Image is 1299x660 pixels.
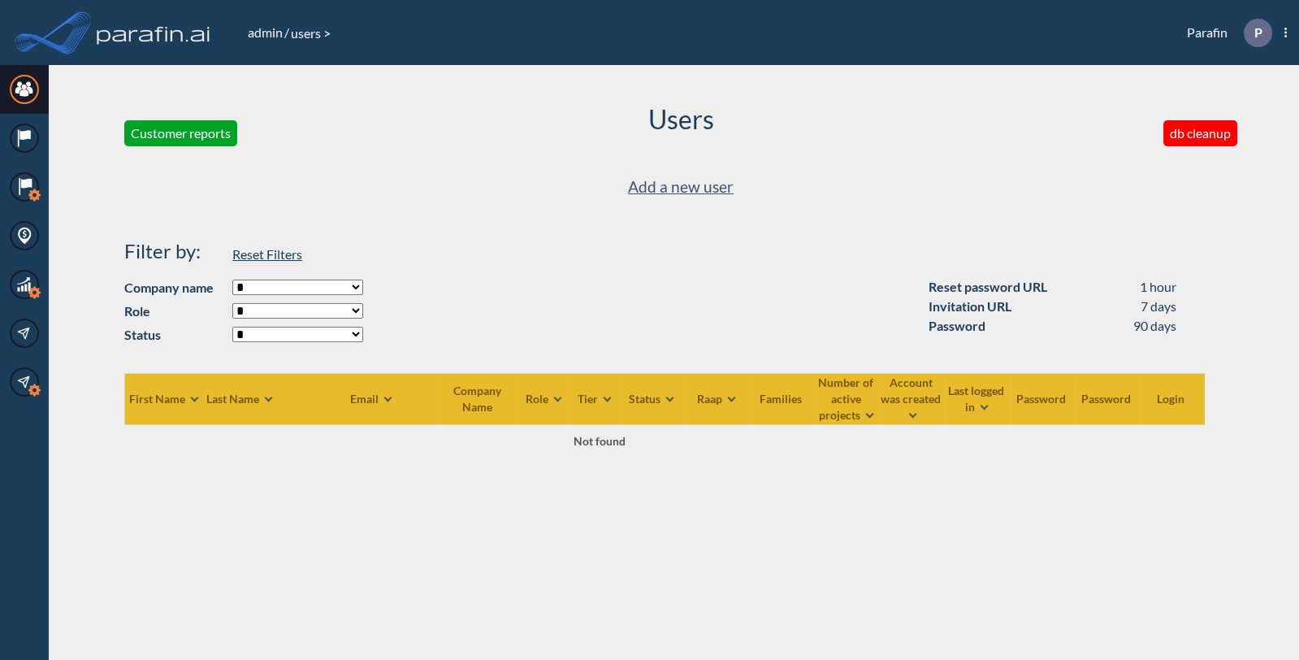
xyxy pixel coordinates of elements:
[929,316,985,336] div: Password
[124,424,1075,457] td: Not found
[571,373,620,424] th: Tier
[620,373,685,424] th: Status
[1141,297,1176,316] div: 7 days
[124,373,206,424] th: First Name
[124,302,224,321] strong: Role
[93,16,214,49] img: logo
[1163,120,1237,146] button: db cleanup
[1140,373,1205,424] th: Login
[246,24,284,40] a: admin
[929,277,1047,297] div: Reset password URL
[1010,373,1075,424] th: Password
[880,373,945,424] th: Account was created
[628,174,734,201] a: Add a new user
[815,373,880,424] th: Number of active projects
[517,373,571,424] th: Role
[124,120,237,146] button: Customer reports
[124,325,224,345] strong: Status
[124,278,224,297] strong: Company name
[1075,373,1140,424] th: Password
[1254,25,1262,40] p: P
[232,246,302,262] span: Reset Filters
[289,25,332,41] span: users >
[1163,19,1287,47] div: Parafin
[124,240,224,263] h4: Filter by:
[303,373,440,424] th: Email
[750,373,815,424] th: Families
[1140,277,1176,297] div: 1 hour
[685,373,750,424] th: Raap
[440,373,517,424] th: Company Name
[945,373,1010,424] th: Last logged in
[246,23,289,42] li: /
[1133,316,1176,336] div: 90 days
[929,297,1011,316] div: Invitation URL
[206,373,303,424] th: Last Name
[647,104,713,135] h2: Users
